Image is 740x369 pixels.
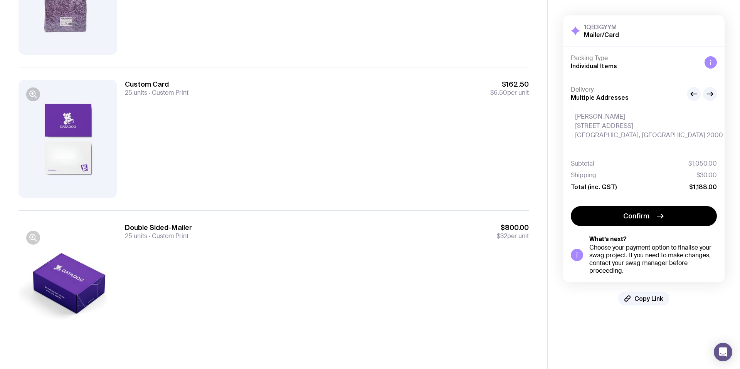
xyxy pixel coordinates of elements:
[125,232,147,240] span: 25 units
[490,89,507,97] span: $6.50
[571,183,617,191] span: Total (inc. GST)
[497,223,529,232] span: $800.00
[571,206,717,226] button: Confirm
[571,171,596,179] span: Shipping
[689,183,717,191] span: $1,188.00
[714,343,732,361] div: Open Intercom Messenger
[618,292,669,305] button: Copy Link
[688,160,717,168] span: $1,050.00
[497,232,529,240] span: per unit
[125,89,147,97] span: 25 units
[571,54,698,62] h4: Packing Type
[147,89,188,97] span: Custom Print
[125,80,188,89] h3: Custom Card
[497,232,507,240] span: $32
[490,89,529,97] span: per unit
[125,223,192,232] h3: Double Sided-Mailer
[584,23,619,31] h3: 1QB3GYYM
[623,211,649,221] span: Confirm
[571,108,727,144] div: [PERSON_NAME] [STREET_ADDRESS] [GEOGRAPHIC_DATA], [GEOGRAPHIC_DATA] 2000
[490,80,529,89] span: $162.50
[589,235,717,243] h5: What’s next?
[571,62,617,69] span: Individual Items
[696,171,717,179] span: $30.00
[589,244,717,275] div: Choose your payment option to finalise your swag project. If you need to make changes, contact yo...
[634,295,663,302] span: Copy Link
[571,86,681,94] h4: Delivery
[584,31,619,39] h2: Mailer/Card
[571,160,594,168] span: Subtotal
[147,232,188,240] span: Custom Print
[571,94,629,101] span: Multiple Addresses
